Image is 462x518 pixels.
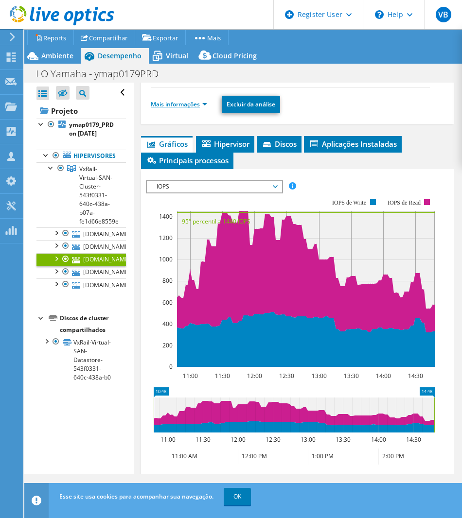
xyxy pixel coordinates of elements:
a: ymap0179_PRD on [DATE] [36,119,126,140]
text: 14:30 [406,435,421,444]
text: 13:00 [312,372,327,380]
text: 1000 [159,255,173,263]
text: 1400 [159,212,173,221]
text: 12:00 [247,372,262,380]
a: Hipervisores [36,150,126,162]
a: [DOMAIN_NAME] [36,227,126,240]
span: Virtual [166,51,188,60]
span: Hipervisor [201,139,249,149]
span: Principais processos [146,155,229,165]
a: Compartilhar [73,30,135,45]
div: Discos de cluster compartilhados [60,312,126,336]
a: VxRail-Virtual-SAN-Cluster-543f0331-640c-438a-b07a-fe1d66e8559e [36,162,126,227]
a: Excluir da análise [222,96,280,113]
span: VB [436,7,451,22]
text: 400 [162,320,173,328]
text: 12:30 [266,435,281,444]
span: Ambiente [41,51,73,60]
text: 600 [162,298,173,307]
span: VxRail-Virtual-SAN-Cluster-543f0331-640c-438a-b07a-fe1d66e8559e [79,165,119,225]
span: Aplicações Instaladas [309,139,397,149]
a: Mais [185,30,229,45]
a: [DOMAIN_NAME] [36,253,126,266]
a: [DOMAIN_NAME] [36,266,126,278]
a: OK [224,488,251,505]
a: [DOMAIN_NAME] [36,240,126,253]
text: 14:00 [376,372,391,380]
a: Reports [27,30,74,45]
text: 0 [169,363,173,371]
text: 11:00 [160,435,176,444]
span: Cloud Pricing [213,51,257,60]
text: 14:00 [371,435,386,444]
text: 11:30 [215,372,230,380]
text: 13:30 [344,372,359,380]
text: 800 [162,276,173,285]
a: Mais informações [151,100,207,108]
a: Exportar [135,30,186,45]
text: 200 [162,341,173,349]
text: 12:30 [279,372,294,380]
text: 95° percentil = 1440 IOPS [182,217,250,225]
span: IOPS [152,181,277,192]
h1: LO Yamaha - ymap0179PRD [32,69,174,79]
text: 11:30 [195,435,211,444]
b: ymap0179_PRD on [DATE] [69,121,114,138]
span: Esse site usa cookies para acompanhar sua navegação. [59,492,213,501]
text: 13:00 [301,435,316,444]
text: 14:30 [408,372,423,380]
text: 12:00 [231,435,246,444]
text: IOPS de Write [332,199,366,206]
svg: \n [375,10,384,19]
text: IOPS de Read [388,199,421,206]
a: VxRail-Virtual-SAN-Datastore-543f0331-640c-438a-b0 [36,336,126,383]
text: 1200 [159,234,173,242]
a: Projeto [36,103,126,119]
a: [DOMAIN_NAME] [36,278,126,291]
text: 11:00 [183,372,198,380]
span: Gráficos [146,139,188,149]
span: Desempenho [98,51,142,60]
span: Discos [262,139,297,149]
text: 13:30 [336,435,351,444]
